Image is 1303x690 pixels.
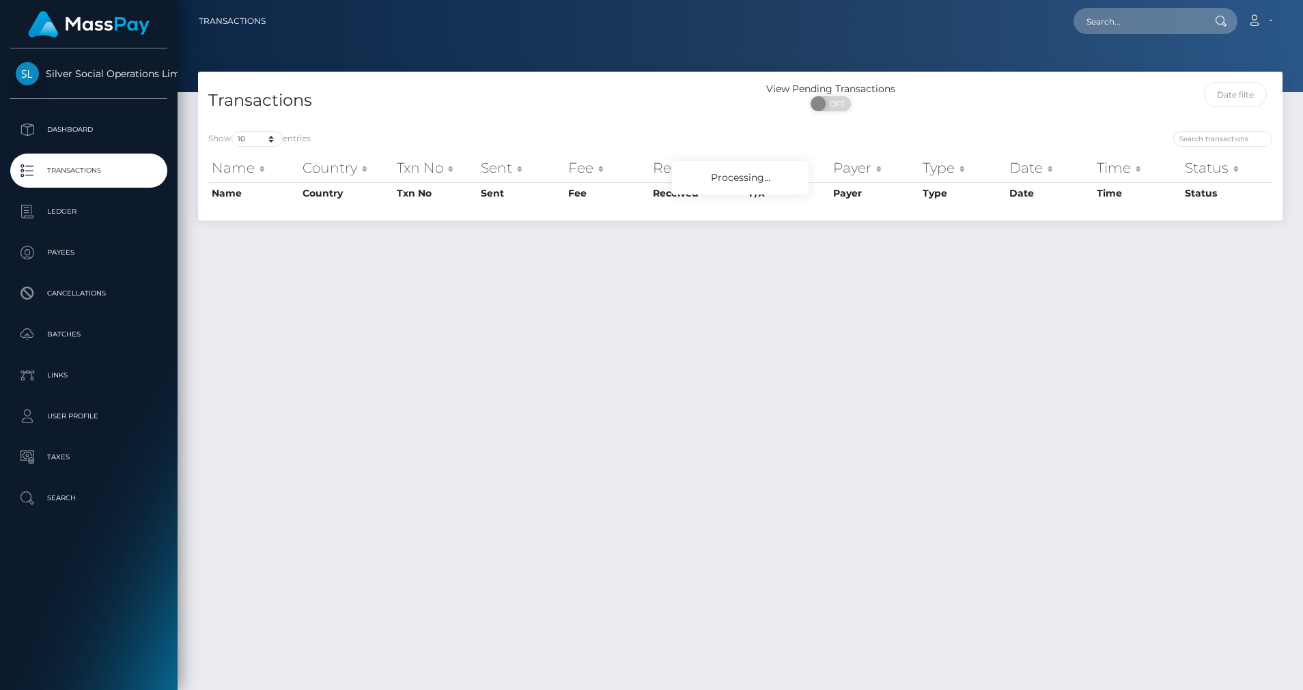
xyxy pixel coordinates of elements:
input: Search transactions [1173,131,1272,147]
th: Name [208,182,299,204]
th: Received [649,154,746,182]
a: Search [10,481,167,515]
p: Batches [16,324,162,345]
a: Transactions [10,154,167,188]
th: Date [1006,182,1093,204]
a: User Profile [10,399,167,433]
p: User Profile [16,406,162,427]
th: Fee [565,182,649,204]
a: Cancellations [10,276,167,311]
a: Ledger [10,195,167,229]
th: Payer [830,182,919,204]
th: F/X [746,154,830,182]
th: Name [208,154,299,182]
th: Sent [477,154,564,182]
div: Processing... [672,161,809,195]
th: Sent [477,182,564,204]
p: Dashboard [16,119,162,140]
a: Taxes [10,440,167,474]
th: Received [649,182,746,204]
th: Payer [830,154,919,182]
th: Fee [565,154,649,182]
span: Silver Social Operations Limited [10,68,167,80]
input: Search... [1074,8,1202,34]
p: Transactions [16,160,162,181]
p: Links [16,365,162,386]
select: Showentries [232,131,283,147]
img: Silver Social Operations Limited [16,62,39,85]
a: Links [10,358,167,392]
h4: Transactions [208,89,730,113]
th: Txn No [393,154,478,182]
th: Time [1093,182,1181,204]
a: Payees [10,235,167,270]
img: MassPay Logo [28,11,150,38]
input: Date filter [1204,82,1267,107]
a: Batches [10,317,167,351]
th: Txn No [393,182,478,204]
th: Status [1181,182,1272,204]
p: Taxes [16,447,162,468]
p: Ledger [16,201,162,222]
p: Cancellations [16,283,162,304]
th: Status [1181,154,1272,182]
p: Payees [16,242,162,263]
p: Search [16,488,162,508]
a: Transactions [199,7,266,35]
th: Type [919,154,1007,182]
span: OFF [818,96,852,111]
th: Country [299,182,393,204]
div: View Pending Transactions [740,82,921,96]
th: Time [1093,154,1181,182]
label: Show entries [208,131,311,147]
th: Date [1006,154,1093,182]
a: Dashboard [10,113,167,147]
th: Country [299,154,393,182]
th: Type [919,182,1007,204]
